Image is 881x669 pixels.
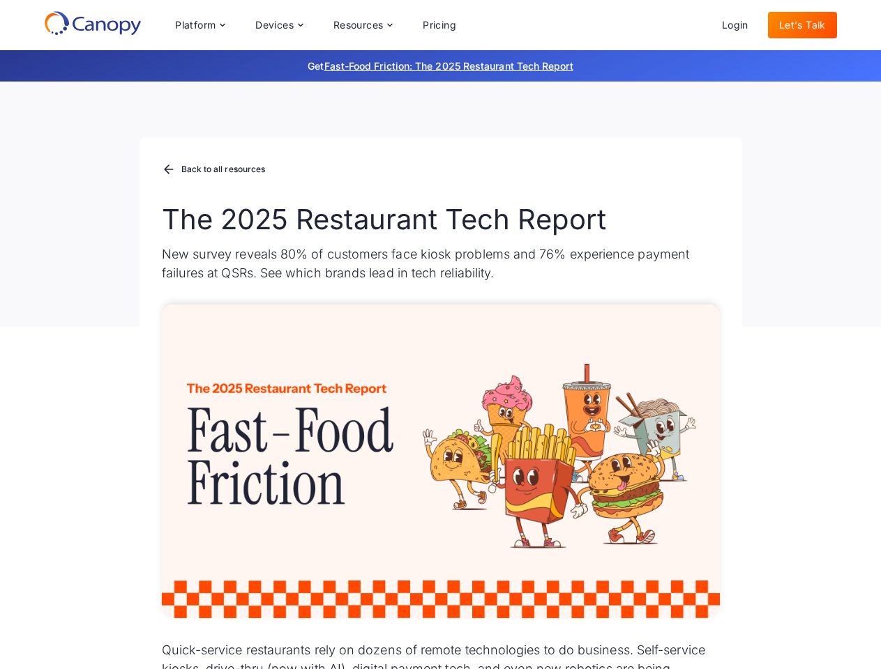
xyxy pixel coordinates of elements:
[162,161,266,179] a: Back to all resources
[322,11,403,39] div: Resources
[412,12,467,38] a: Pricing
[711,12,760,38] a: Login
[99,59,783,73] p: Get
[255,20,294,30] div: Devices
[162,245,720,282] p: New survey reveals 80% of customers face kiosk problems and 76% experience payment failures at QS...
[768,12,837,38] a: Let's Talk
[324,60,573,72] a: Fast-Food Friction: The 2025 Restaurant Tech Report
[181,165,266,174] div: Back to all resources
[175,20,216,30] div: Platform
[164,11,236,39] div: Platform
[244,11,314,39] div: Devices
[333,20,384,30] div: Resources
[162,203,720,236] h1: The 2025 Restaurant Tech Report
